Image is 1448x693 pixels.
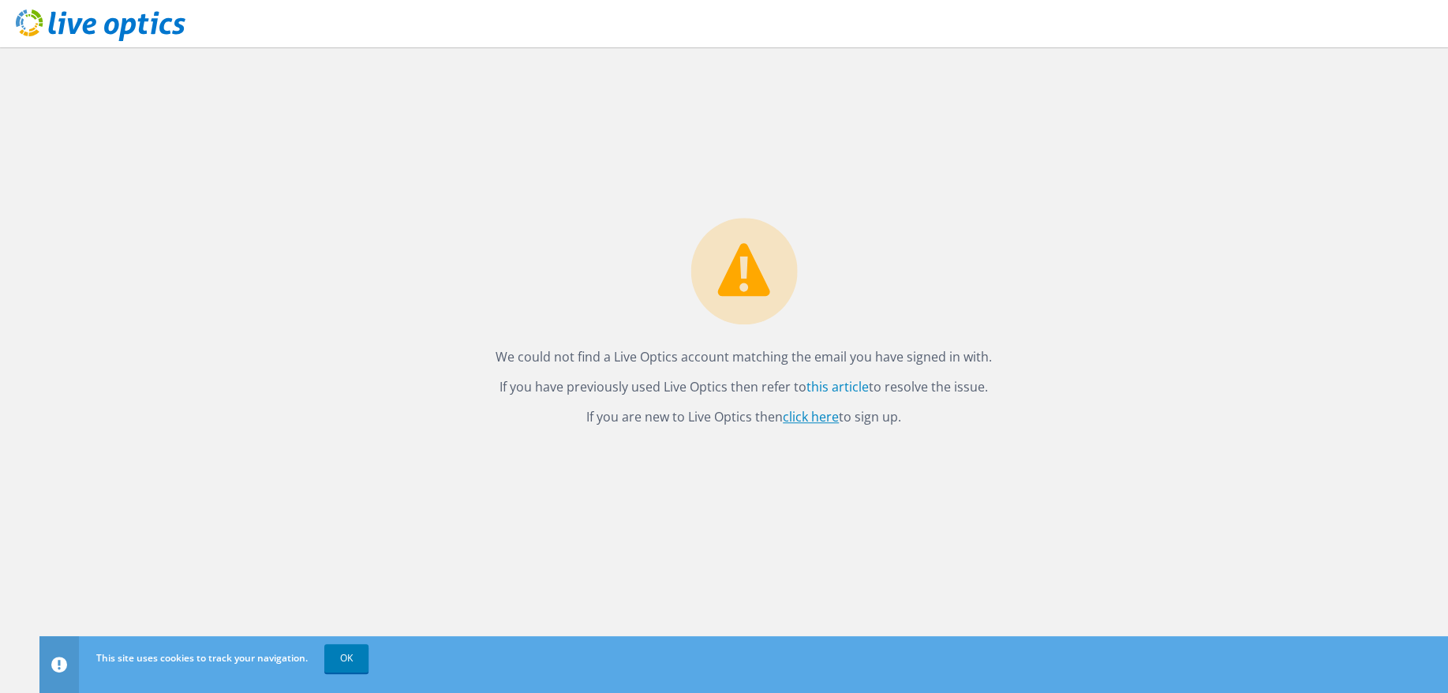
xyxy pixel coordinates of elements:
[496,376,992,398] p: If you have previously used Live Optics then refer to to resolve the issue.
[96,651,308,665] span: This site uses cookies to track your navigation.
[496,346,992,368] p: We could not find a Live Optics account matching the email you have signed in with.
[324,644,369,672] a: OK
[496,406,992,428] p: If you are new to Live Optics then to sign up.
[783,408,839,425] a: click here
[806,378,869,395] a: this article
